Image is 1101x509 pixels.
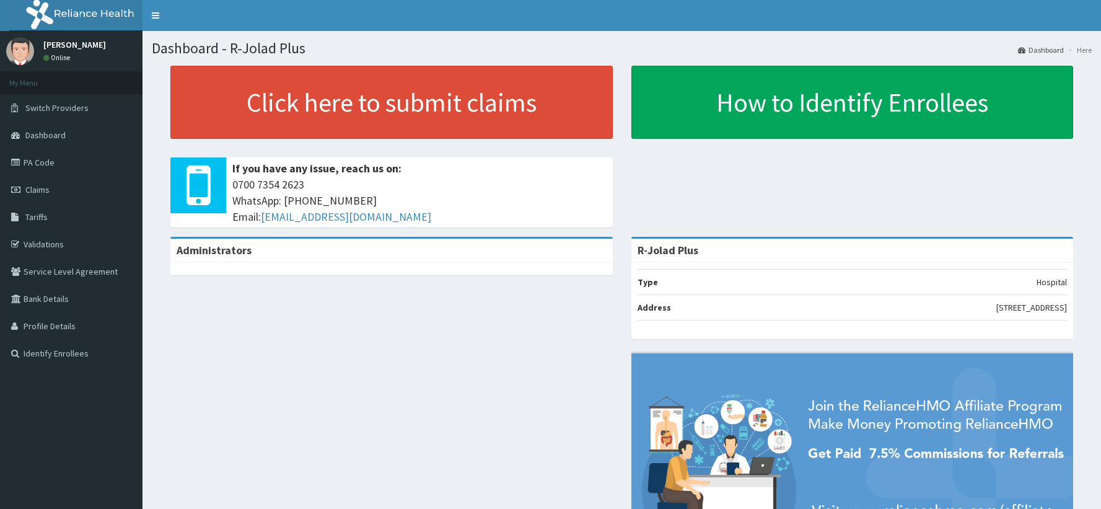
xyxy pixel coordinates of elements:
a: How to Identify Enrollees [631,66,1074,139]
b: If you have any issue, reach us on: [232,161,401,175]
b: Type [638,277,658,288]
a: Click here to submit claims [170,66,613,139]
span: Switch Providers [25,102,89,113]
h1: Dashboard - R-Jolad Plus [152,40,1092,56]
p: Hospital [1037,276,1067,288]
strong: R-Jolad Plus [638,243,698,257]
span: Dashboard [25,130,66,141]
b: Address [638,302,671,313]
b: Administrators [177,243,252,257]
span: Claims [25,184,50,195]
span: 0700 7354 2623 WhatsApp: [PHONE_NUMBER] Email: [232,177,607,224]
a: Online [43,53,73,62]
a: [EMAIL_ADDRESS][DOMAIN_NAME] [261,210,431,224]
img: User Image [6,37,34,65]
p: [STREET_ADDRESS] [996,301,1067,314]
p: [PERSON_NAME] [43,40,106,49]
a: Dashboard [1018,45,1064,55]
span: Tariffs [25,211,48,223]
li: Here [1065,45,1092,55]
